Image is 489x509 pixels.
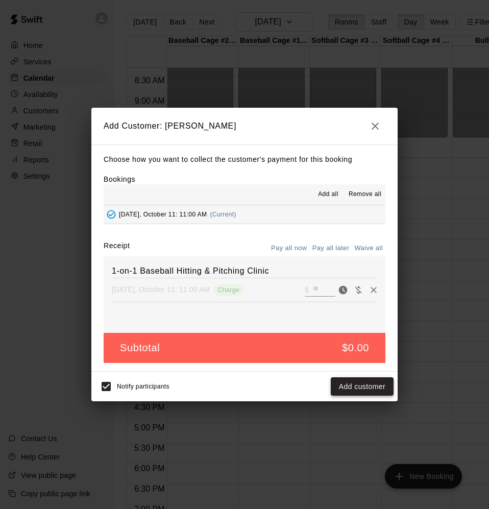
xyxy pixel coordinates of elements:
button: Pay all later [310,240,352,256]
p: Choose how you want to collect the customer's payment for this booking [104,153,385,166]
label: Bookings [104,175,135,183]
button: Waive all [352,240,385,256]
h5: Subtotal [120,341,160,355]
span: Waive payment [351,285,366,294]
span: Notify participants [117,383,169,390]
h2: Add Customer: [PERSON_NAME] [91,108,398,144]
button: Add customer [331,377,394,396]
button: Remove all [345,186,385,203]
h5: $0.00 [342,341,369,355]
button: Added - Collect Payment[DATE], October 11: 11:00 AM(Current) [104,205,385,224]
span: Add all [318,189,338,200]
button: Pay all now [268,240,310,256]
p: [DATE], October 11: 11:00 AM [112,284,210,295]
span: Remove all [349,189,381,200]
span: (Current) [210,211,236,218]
span: [DATE], October 11: 11:00 AM [119,211,207,218]
p: $ [305,285,309,295]
button: Remove [366,282,381,298]
label: Receipt [104,240,130,256]
button: Add all [312,186,345,203]
h6: 1-on-1 Baseball Hitting & Pitching Clinic [112,264,377,278]
span: Pay now [335,285,351,294]
button: Added - Collect Payment [104,207,119,222]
